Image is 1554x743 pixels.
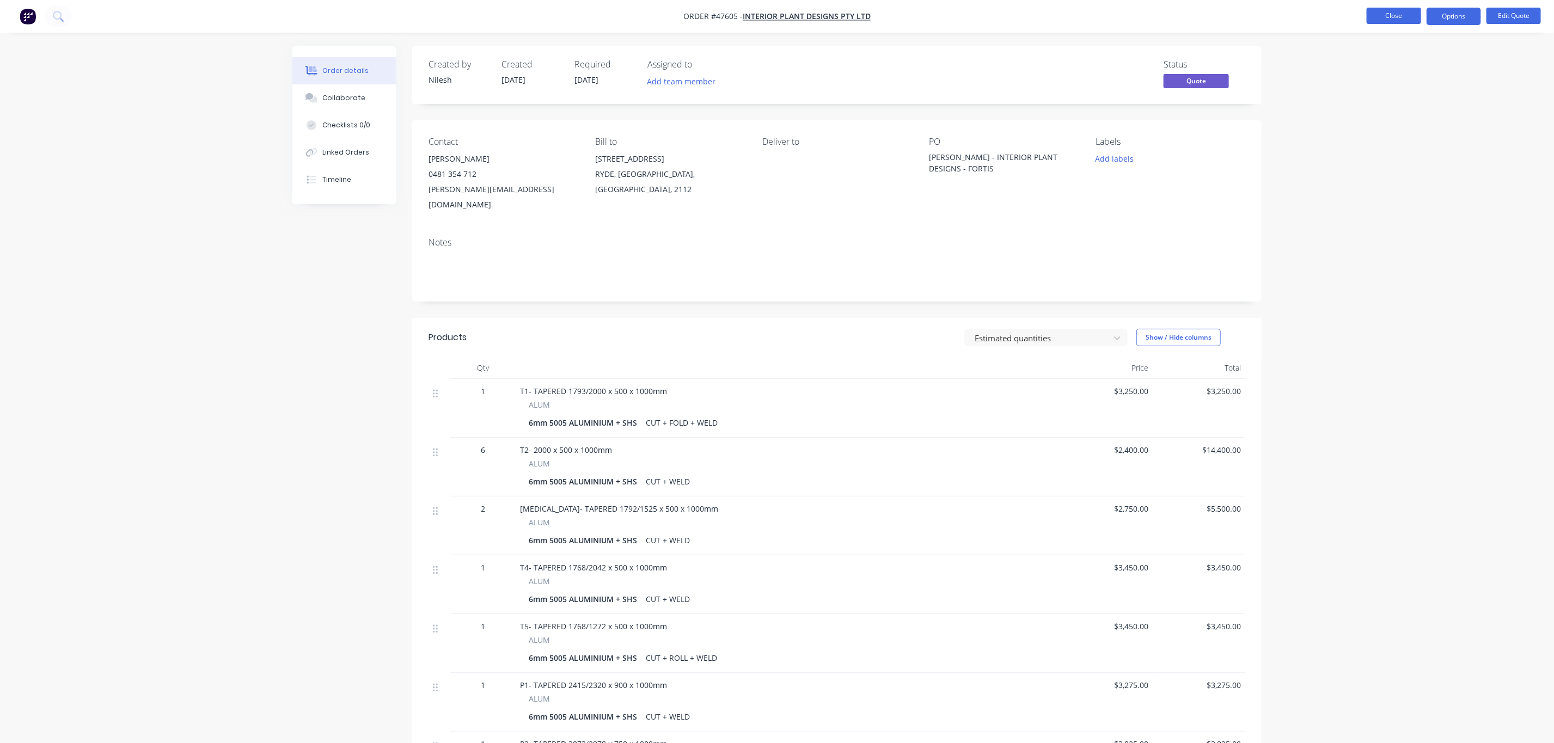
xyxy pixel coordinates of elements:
[574,59,634,70] div: Required
[641,591,694,607] div: CUT + WELD
[292,84,396,112] button: Collaborate
[529,458,550,469] span: ALUM
[1157,444,1241,456] span: $14,400.00
[1157,385,1241,397] span: $3,250.00
[529,634,550,646] span: ALUM
[641,650,721,666] div: CUT + ROLL + WELD
[323,66,369,76] div: Order details
[429,331,467,344] div: Products
[429,74,488,85] div: Nilesh
[1164,59,1245,70] div: Status
[929,151,1065,174] div: [PERSON_NAME] - INTERIOR PLANT DESIGNS - FORTIS
[595,167,744,197] div: RYDE, [GEOGRAPHIC_DATA], [GEOGRAPHIC_DATA], 2112
[1064,503,1148,514] span: $2,750.00
[1064,444,1148,456] span: $2,400.00
[429,151,578,167] div: [PERSON_NAME]
[323,93,366,103] div: Collaborate
[529,650,641,666] div: 6mm 5005 ALUMINIUM + SHS
[450,357,516,379] div: Qty
[429,151,578,212] div: [PERSON_NAME]0481 354 712[PERSON_NAME][EMAIL_ADDRESS][DOMAIN_NAME]
[481,562,485,573] span: 1
[1157,621,1241,632] span: $3,450.00
[529,591,641,607] div: 6mm 5005 ALUMINIUM + SHS
[574,75,598,85] span: [DATE]
[595,151,744,197] div: [STREET_ADDRESS]RYDE, [GEOGRAPHIC_DATA], [GEOGRAPHIC_DATA], 2112
[323,175,352,185] div: Timeline
[1157,503,1241,514] span: $5,500.00
[1367,8,1421,24] button: Close
[647,59,756,70] div: Assigned to
[683,11,743,22] span: Order #47605 -
[481,503,485,514] span: 2
[1064,679,1148,691] span: $3,275.00
[641,415,722,431] div: CUT + FOLD + WELD
[501,59,561,70] div: Created
[1164,74,1229,88] span: Quote
[595,137,744,147] div: Bill to
[1060,357,1153,379] div: Price
[529,415,641,431] div: 6mm 5005 ALUMINIUM + SHS
[641,709,694,724] div: CUT + WELD
[520,386,667,396] span: T1- TAPERED 1793/2000 x 500 x 1000mm
[1486,8,1541,24] button: Edit Quote
[520,562,667,573] span: T4- TAPERED 1768/2042 x 500 x 1000mm
[595,151,744,167] div: [STREET_ADDRESS]
[529,575,550,587] span: ALUM
[529,693,550,704] span: ALUM
[520,445,612,455] span: T2- 2000 x 500 x 1000mm
[1157,562,1241,573] span: $3,450.00
[292,57,396,84] button: Order details
[429,137,578,147] div: Contact
[429,237,1245,248] div: Notes
[429,167,578,182] div: 0481 354 712
[929,137,1078,147] div: PO
[481,385,485,397] span: 1
[1064,562,1148,573] span: $3,450.00
[647,74,721,89] button: Add team member
[1136,329,1221,346] button: Show / Hide columns
[292,139,396,166] button: Linked Orders
[1096,137,1245,147] div: Labels
[529,399,550,410] span: ALUM
[292,166,396,193] button: Timeline
[520,680,667,690] span: P1- TAPERED 2415/2320 x 900 x 1000mm
[520,621,667,631] span: T5- TAPERED 1768/1272 x 500 x 1000mm
[641,74,721,89] button: Add team member
[1153,357,1245,379] div: Total
[501,75,525,85] span: [DATE]
[1090,151,1140,166] button: Add labels
[762,137,911,147] div: Deliver to
[481,444,485,456] span: 6
[481,621,485,632] span: 1
[1064,621,1148,632] span: $3,450.00
[429,59,488,70] div: Created by
[743,11,871,22] a: INTERIOR PLANT DESIGNS PTY LTD
[529,532,641,548] div: 6mm 5005 ALUMINIUM + SHS
[641,532,694,548] div: CUT + WELD
[520,503,718,514] span: [MEDICAL_DATA]- TAPERED 1792/1525 x 500 x 1000mm
[529,517,550,528] span: ALUM
[481,679,485,691] span: 1
[1427,8,1481,25] button: Options
[529,474,641,489] div: 6mm 5005 ALUMINIUM + SHS
[323,120,371,130] div: Checklists 0/0
[529,709,641,724] div: 6mm 5005 ALUMINIUM + SHS
[641,474,694,489] div: CUT + WELD
[323,148,370,157] div: Linked Orders
[20,8,36,24] img: Factory
[1064,385,1148,397] span: $3,250.00
[292,112,396,139] button: Checklists 0/0
[1157,679,1241,691] span: $3,275.00
[429,182,578,212] div: [PERSON_NAME][EMAIL_ADDRESS][DOMAIN_NAME]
